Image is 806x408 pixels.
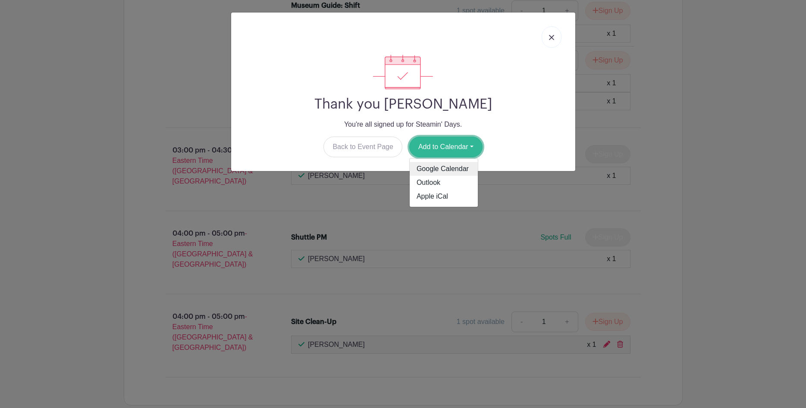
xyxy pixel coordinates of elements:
[410,190,478,203] a: Apple iCal
[549,35,554,40] img: close_button-5f87c8562297e5c2d7936805f587ecaba9071eb48480494691a3f1689db116b3.svg
[410,176,478,190] a: Outlook
[409,137,483,157] button: Add to Calendar
[238,96,568,112] h2: Thank you [PERSON_NAME]
[323,137,402,157] a: Back to Event Page
[238,119,568,130] p: You're all signed up for Steamin' Days.
[410,162,478,176] a: Google Calendar
[373,55,433,89] img: signup_complete-c468d5dda3e2740ee63a24cb0ba0d3ce5d8a4ecd24259e683200fb1569d990c8.svg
